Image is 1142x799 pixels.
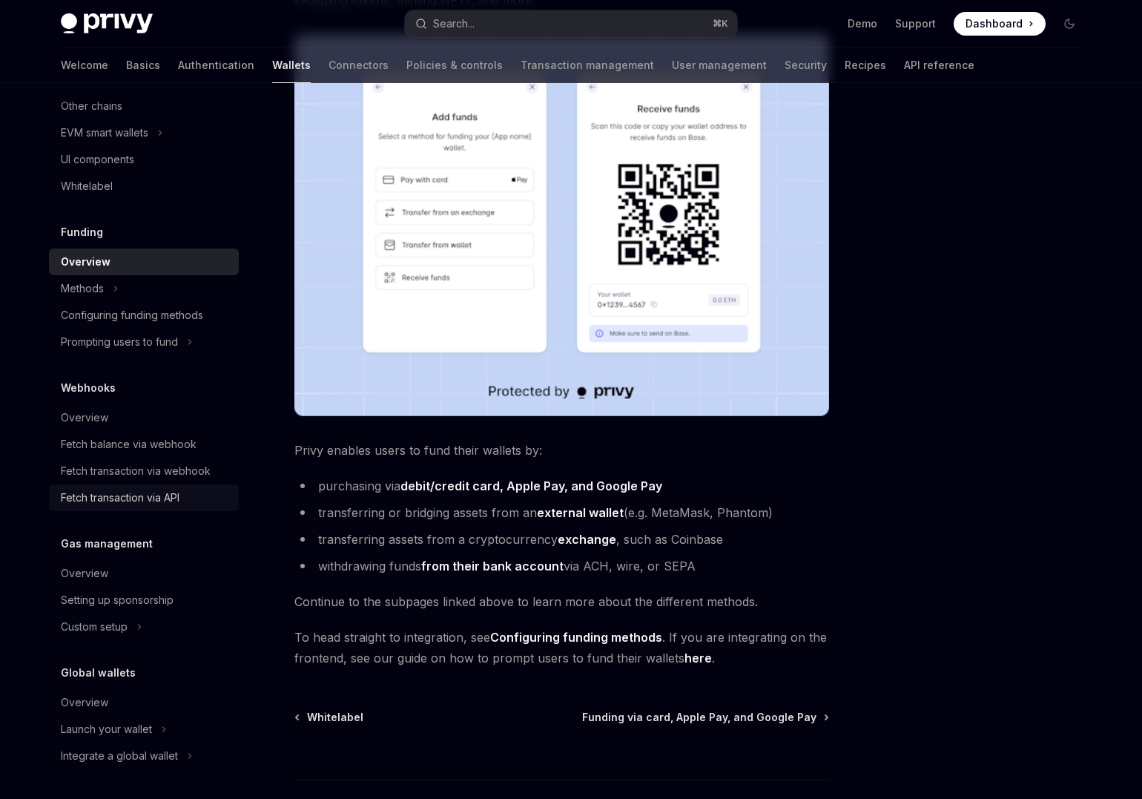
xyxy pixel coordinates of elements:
[61,124,148,142] div: EVM smart wallets
[49,458,239,484] a: Fetch transaction via webhook
[307,710,363,725] span: Whitelabel
[582,710,816,725] span: Funding via card, Apple Pay, and Google Pay
[61,435,197,453] div: Fetch balance via webhook
[49,689,239,716] a: Overview
[61,535,153,553] h5: Gas management
[61,280,104,297] div: Methods
[294,591,829,612] span: Continue to the subpages linked above to learn more about the different methods.
[713,18,728,30] span: ⌘ K
[537,505,624,520] strong: external wallet
[329,47,389,83] a: Connectors
[61,253,110,271] div: Overview
[400,479,662,493] strong: debit/credit card, Apple Pay, and Google Pay
[521,47,654,83] a: Transaction management
[954,12,1046,36] a: Dashboard
[49,302,239,329] a: Configuring funding methods
[49,404,239,431] a: Overview
[49,484,239,511] a: Fetch transaction via API
[61,694,108,711] div: Overview
[61,13,153,34] img: dark logo
[49,249,239,275] a: Overview
[61,409,108,427] div: Overview
[61,747,178,765] div: Integrate a global wallet
[272,47,311,83] a: Wallets
[294,627,829,668] span: To head straight to integration, see . If you are integrating on the frontend, see our guide on h...
[490,630,662,645] a: Configuring funding methods
[406,47,503,83] a: Policies & controls
[178,47,254,83] a: Authentication
[400,479,662,494] a: debit/credit card, Apple Pay, and Google Pay
[966,16,1023,31] span: Dashboard
[49,431,239,458] a: Fetch balance via webhook
[672,47,767,83] a: User management
[785,47,827,83] a: Security
[49,173,239,200] a: Whitelabel
[537,505,624,521] a: external wallet
[433,15,475,33] div: Search...
[61,306,203,324] div: Configuring funding methods
[49,146,239,173] a: UI components
[294,34,829,416] img: images/Funding.png
[684,651,712,666] a: here
[61,618,128,636] div: Custom setup
[294,440,829,461] span: Privy enables users to fund their wallets by:
[61,591,174,609] div: Setting up sponsorship
[49,560,239,587] a: Overview
[1057,12,1081,36] button: Toggle dark mode
[558,532,616,548] a: exchange
[294,529,829,550] li: transferring assets from a cryptocurrency , such as Coinbase
[126,47,160,83] a: Basics
[582,710,828,725] a: Funding via card, Apple Pay, and Google Pay
[61,47,108,83] a: Welcome
[61,177,113,195] div: Whitelabel
[904,47,974,83] a: API reference
[61,379,116,397] h5: Webhooks
[294,556,829,576] li: withdrawing funds via ACH, wire, or SEPA
[294,502,829,523] li: transferring or bridging assets from an (e.g. MetaMask, Phantom)
[405,10,737,37] button: Search...⌘K
[61,489,179,507] div: Fetch transaction via API
[61,223,103,241] h5: Funding
[61,720,152,738] div: Launch your wallet
[296,710,363,725] a: Whitelabel
[61,462,211,480] div: Fetch transaction via webhook
[61,333,178,351] div: Prompting users to fund
[294,476,829,496] li: purchasing via
[61,151,134,168] div: UI components
[61,664,136,682] h5: Global wallets
[61,565,108,582] div: Overview
[49,587,239,614] a: Setting up sponsorship
[848,16,877,31] a: Demo
[421,559,564,574] a: from their bank account
[895,16,936,31] a: Support
[845,47,886,83] a: Recipes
